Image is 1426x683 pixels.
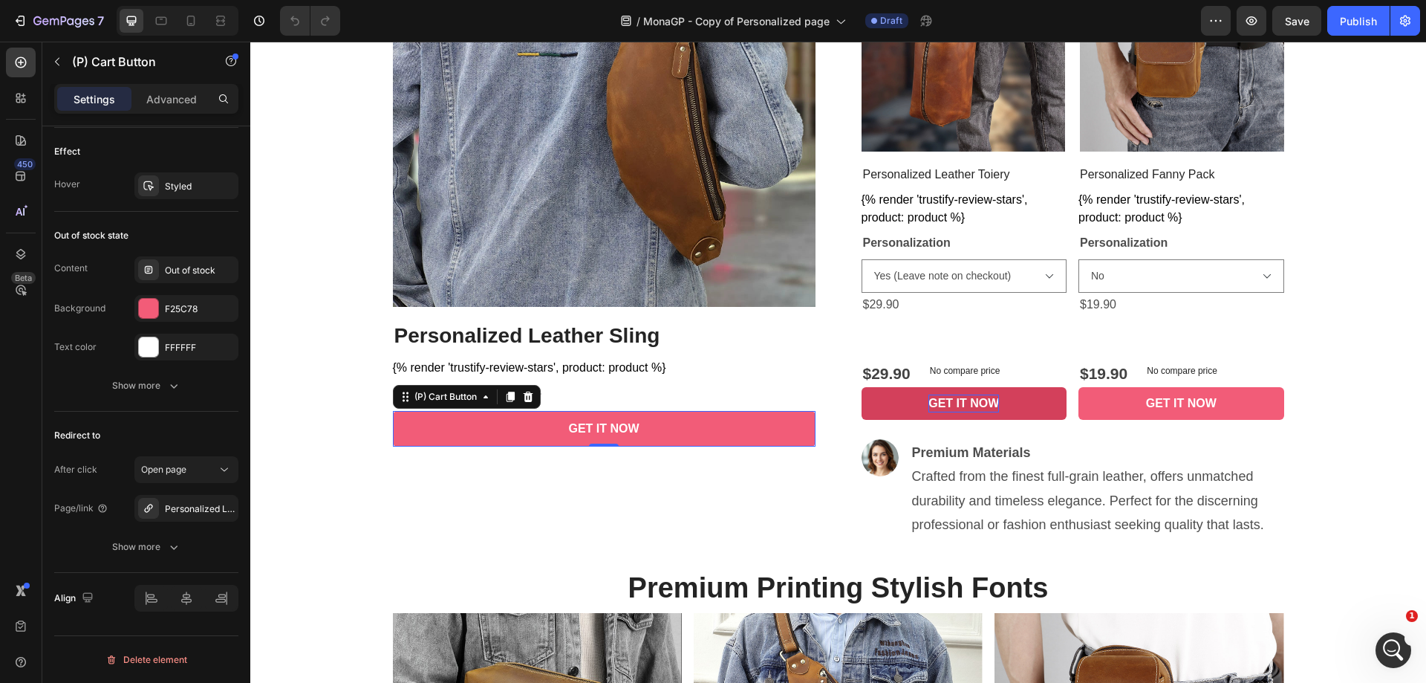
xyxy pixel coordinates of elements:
div: Show more [112,378,181,393]
div: $29.90 [611,319,662,346]
span: / [637,13,640,29]
span: 1 [1406,610,1418,622]
div: Show more [112,540,181,554]
button: GET IT NOW [143,369,565,405]
div: Content [54,262,88,275]
img: gempages_579984606774690388-3b653742-a0de-483e-9300-d86eeb2e07c1.png [611,398,648,435]
div: Text color [54,340,97,354]
div: Out of stock state [54,229,128,242]
p: No compare price [896,325,967,334]
div: $19.90 [828,251,1034,276]
div: 450 [14,158,36,170]
p: 7 [97,12,104,30]
p: GET IT NOW [678,353,749,371]
div: Personalized Leather Sling [165,502,235,516]
div: Beta [11,272,36,284]
legend: Personalization [611,191,702,212]
div: F25C78 [165,302,235,316]
h2: Personalized Leather Sling [143,277,565,311]
button: Publish [1327,6,1390,36]
div: {% render 'trustify-review-stars', product: product %} [828,149,1034,185]
button: 7 [6,6,111,36]
div: (P) Cart Button [161,349,229,362]
p: Settings [74,91,115,107]
div: GET IT NOW [896,353,966,371]
div: Publish [1340,13,1377,29]
div: Rich Text Editor. Editing area: main [678,353,749,371]
button: Show more [54,534,238,560]
iframe: To enrich screen reader interactions, please activate Accessibility in Grammarly extension settings [250,42,1426,683]
div: {% render 'trustify-review-stars', product: product %} [611,149,817,185]
p: Advanced [146,91,197,107]
button: GET IT NOW [828,346,1034,378]
span: Open page [141,464,186,475]
button: Save [1272,6,1321,36]
iframe: Intercom notifications message [1129,539,1426,643]
iframe: Intercom live chat [1375,632,1411,668]
button: GET IT NOW [611,346,817,378]
div: After click [54,463,97,476]
p: (P) Cart Button [72,53,198,71]
div: Delete element [105,651,187,669]
div: Out of stock [165,264,235,277]
div: FFFFFF [165,341,235,355]
div: GET IT NOW [318,378,388,396]
div: Effect [54,145,80,158]
h2: Personalized Leather Toiery [611,123,817,143]
div: Styled [165,180,235,193]
p: No compare price [680,325,750,334]
div: Background [54,302,105,315]
p: No compare price [221,348,291,357]
div: Undo/Redo [280,6,340,36]
span: Draft [880,14,902,27]
button: Show more [54,372,238,399]
div: {% render 'trustify-review-stars', product: product %} [143,317,565,335]
strong: Premium Materials [662,404,781,418]
div: Redirect to [54,429,100,442]
h2: Personalized Fanny Pack [828,123,1034,143]
div: $19.90 [828,319,879,346]
div: Page/link [54,502,108,515]
legend: Personalization [828,191,919,212]
div: $29.90 [611,251,817,276]
button: Open page [134,456,238,483]
span: Save [1285,15,1309,27]
div: Align [54,589,97,609]
button: Delete element [54,648,238,672]
span: MonaGP - Copy of Personalized page [643,13,830,29]
div: Hover [54,178,80,191]
p: Crafted from the finest full-grain leather, offers unmatched durability and timeless elegance. Pe... [662,423,1032,495]
div: $23.90 [143,335,209,369]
